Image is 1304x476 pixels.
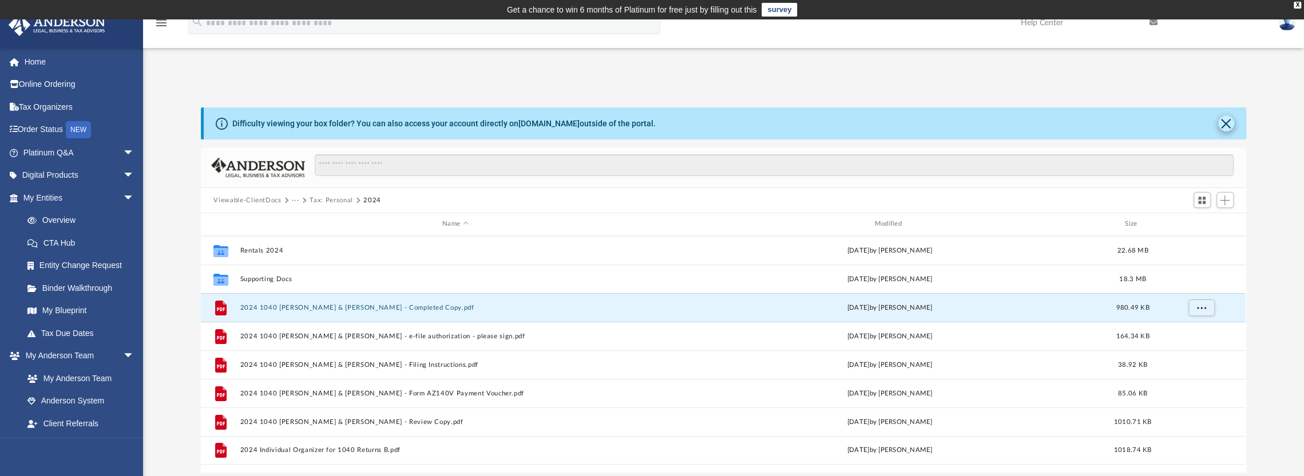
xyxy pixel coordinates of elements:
[1110,219,1156,229] div: Size
[16,412,146,435] a: Client Referrals
[123,435,146,458] span: arrow_drop_down
[675,302,1105,313] div: [DATE] by [PERSON_NAME]
[240,361,670,369] button: 2024 1040 [PERSON_NAME] & [PERSON_NAME] - Filing Instructions.pdf
[1278,14,1295,31] img: User Pic
[675,359,1105,370] div: [DATE] by [PERSON_NAME]
[16,299,146,322] a: My Blueprint
[8,50,152,73] a: Home
[8,141,152,164] a: Platinum Q&Aarrow_drop_down
[310,195,352,206] button: Tax: Personal
[123,141,146,165] span: arrow_drop_down
[675,445,1105,455] div: [DATE] by [PERSON_NAME]
[1114,447,1152,453] span: 1018.74 KB
[8,95,152,118] a: Tax Organizers
[1118,390,1147,396] span: 85.06 KB
[1188,299,1215,316] button: More options
[507,3,757,17] div: Get a chance to win 6 months of Platinum for free just by filling out this
[1117,247,1148,253] span: 22.68 MB
[1161,219,1241,229] div: id
[240,247,670,254] button: Rentals 2024
[16,209,152,232] a: Overview
[8,118,152,142] a: Order StatusNEW
[240,304,670,311] button: 2024 1040 [PERSON_NAME] & [PERSON_NAME] - Completed Copy.pdf
[675,274,1105,284] div: [DATE] by [PERSON_NAME]
[8,345,146,367] a: My Anderson Teamarrow_drop_down
[16,277,152,299] a: Binder Walkthrough
[762,3,797,17] a: survey
[5,14,109,36] img: Anderson Advisors Platinum Portal
[1216,192,1234,208] button: Add
[16,322,152,345] a: Tax Due Dates
[518,119,579,128] a: [DOMAIN_NAME]
[1194,192,1211,208] button: Switch to Grid View
[8,186,152,209] a: My Entitiesarrow_drop_down
[8,435,146,458] a: My Documentsarrow_drop_down
[675,417,1105,427] div: [DATE] by [PERSON_NAME]
[292,195,299,206] button: ···
[1114,418,1152,425] span: 1010.71 KB
[240,219,670,229] div: Name
[240,446,670,454] button: 2024 Individual Organizer for 1040 Returns B.pdf
[123,186,146,210] span: arrow_drop_down
[1116,333,1150,339] span: 164.34 KB
[191,15,204,28] i: search
[232,118,655,130] div: Difficulty viewing your box folder? You can also access your account directly on outside of the p...
[363,195,381,206] button: 2024
[675,331,1105,341] div: [DATE] by [PERSON_NAME]
[1218,115,1234,131] button: Close
[1118,361,1147,367] span: 38.92 KB
[240,390,670,397] button: 2024 1040 [PERSON_NAME] & [PERSON_NAME] - Form AZ140V Payment Voucher.pdf
[154,22,168,30] a: menu
[201,236,1246,473] div: grid
[1120,275,1147,282] span: 18.3 MB
[16,390,146,413] a: Anderson System
[675,219,1105,229] div: Modified
[206,219,235,229] div: id
[16,367,140,390] a: My Anderson Team
[240,418,670,426] button: 2024 1040 [PERSON_NAME] & [PERSON_NAME] - Review Copy.pdf
[16,231,152,254] a: CTA Hub
[675,245,1105,255] div: [DATE] by [PERSON_NAME]
[8,164,152,187] a: Digital Productsarrow_drop_down
[16,254,152,277] a: Entity Change Request
[66,121,91,138] div: NEW
[123,164,146,187] span: arrow_drop_down
[1294,2,1301,9] div: close
[240,333,670,340] button: 2024 1040 [PERSON_NAME] & [PERSON_NAME] - e-file authorization - please sign.pdf
[675,388,1105,398] div: [DATE] by [PERSON_NAME]
[315,154,1233,176] input: Search files and folders
[213,195,281,206] button: Viewable-ClientDocs
[154,16,168,30] i: menu
[123,345,146,368] span: arrow_drop_down
[240,275,670,283] button: Supporting Docs
[8,73,152,96] a: Online Ordering
[1116,304,1150,310] span: 980.49 KB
